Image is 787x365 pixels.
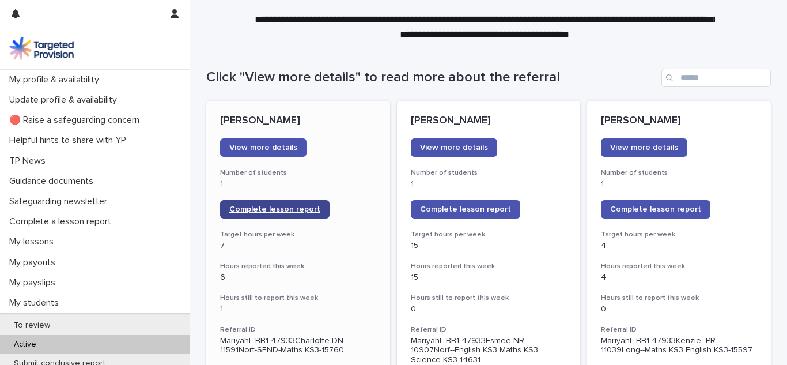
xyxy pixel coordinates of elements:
[601,230,757,239] h3: Target hours per week
[9,37,74,60] img: M5nRWzHhSzIhMunXDL62
[220,138,307,157] a: View more details
[601,293,757,303] h3: Hours still to report this week
[601,273,757,283] p: 4
[220,336,376,356] p: MariyahI--BB1-47933Charlotte-DN-11591Nort-SEND-Maths KS3-15760
[5,298,68,308] p: My students
[220,230,376,239] h3: Target hours per week
[601,336,757,356] p: MariyahI--BB1-47933Kenzie -PR-11039Long--Maths KS3 English KS3-15597
[229,144,297,152] span: View more details
[5,340,46,349] p: Active
[5,115,149,126] p: 🔴 Raise a safeguarding concern
[420,205,511,213] span: Complete lesson report
[411,241,567,251] p: 15
[5,257,65,268] p: My payouts
[601,325,757,334] h3: Referral ID
[229,205,320,213] span: Complete lesson report
[220,115,376,127] p: [PERSON_NAME]
[220,273,376,283] p: 6
[5,156,55,167] p: TP News
[411,336,567,365] p: MariyahI--BB1-47933Esmee-NR-10907Norf--English KS3 Maths KS3 Science KS3-14631
[5,216,120,227] p: Complete a lesson report
[411,179,567,189] p: 1
[411,325,567,334] h3: Referral ID
[411,200,520,219] a: Complete lesson report
[411,304,567,314] p: 0
[420,144,488,152] span: View more details
[411,138,497,157] a: View more details
[411,168,567,178] h3: Number of students
[220,304,376,314] p: 1
[601,304,757,314] p: 0
[610,144,678,152] span: View more details
[601,115,757,127] p: [PERSON_NAME]
[661,69,771,87] input: Search
[601,262,757,271] h3: Hours reported this week
[220,179,376,189] p: 1
[220,168,376,178] h3: Number of students
[220,293,376,303] h3: Hours still to report this week
[411,230,567,239] h3: Target hours per week
[601,179,757,189] p: 1
[5,74,108,85] p: My profile & availability
[5,321,59,330] p: To review
[411,115,567,127] p: [PERSON_NAME]
[5,176,103,187] p: Guidance documents
[411,262,567,271] h3: Hours reported this week
[220,241,376,251] p: 7
[610,205,701,213] span: Complete lesson report
[5,196,116,207] p: Safeguarding newsletter
[411,273,567,283] p: 15
[601,241,757,251] p: 4
[220,200,330,219] a: Complete lesson report
[601,200,710,219] a: Complete lesson report
[220,262,376,271] h3: Hours reported this week
[220,325,376,334] h3: Referral ID
[5,95,126,106] p: Update profile & availability
[5,135,135,146] p: Helpful hints to share with YP
[601,168,757,178] h3: Number of students
[5,236,63,247] p: My lessons
[411,293,567,303] h3: Hours still to report this week
[601,138,687,157] a: View more details
[206,69,657,86] h1: Click "View more details" to read more about the referral
[5,277,65,288] p: My payslips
